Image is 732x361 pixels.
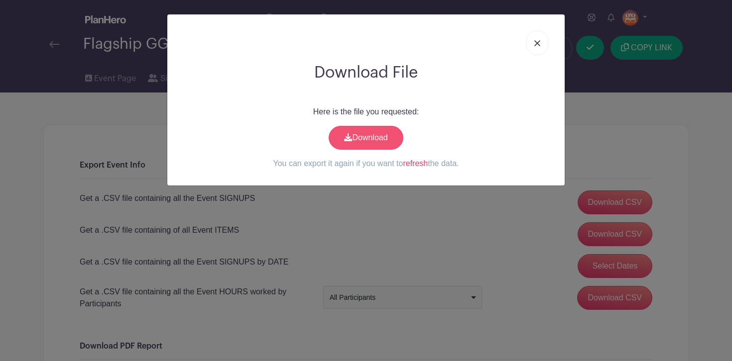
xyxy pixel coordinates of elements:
[175,63,557,82] h2: Download File
[175,158,557,170] p: You can export it again if you want to the data.
[403,159,428,168] a: refresh
[329,126,403,150] a: Download
[534,40,540,46] img: close_button-5f87c8562297e5c2d7936805f587ecaba9071eb48480494691a3f1689db116b3.svg
[175,106,557,118] p: Here is the file you requested:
